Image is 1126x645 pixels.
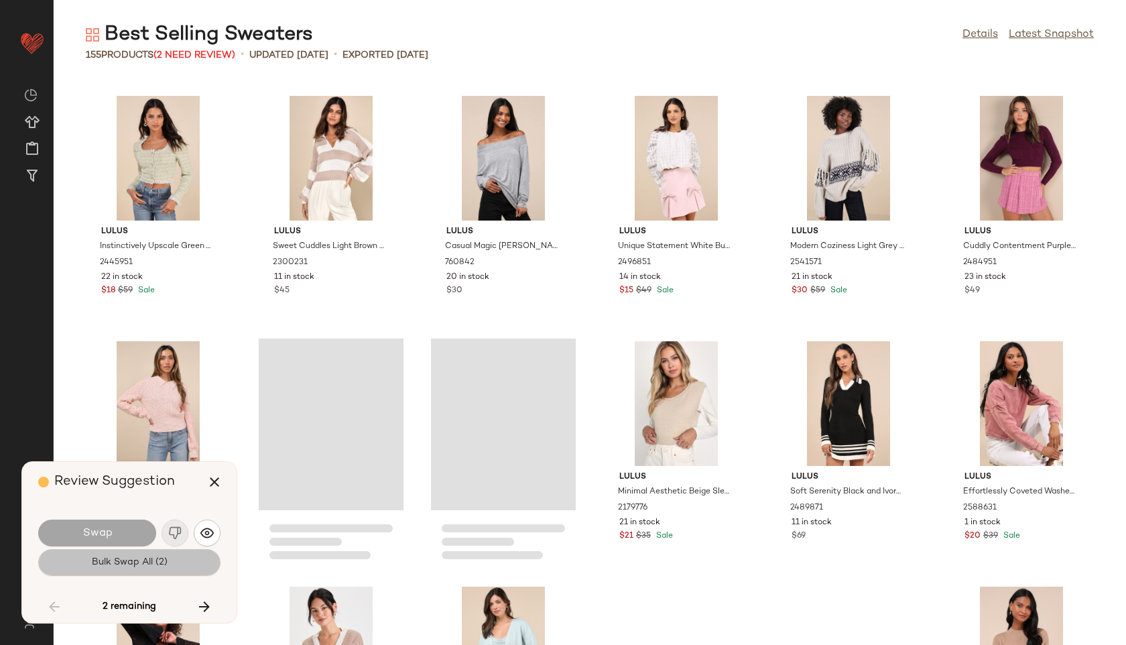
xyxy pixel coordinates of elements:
[90,96,226,221] img: 11864081_2445951.jpg
[241,47,244,63] span: •
[274,226,388,238] span: Lulus
[103,601,156,613] span: 2 remaining
[101,285,115,297] span: $18
[618,241,732,253] span: Unique Statement White Burnout Plaid Ruched Long Sleeve Top
[273,241,387,253] span: Sweet Cuddles Light Brown and Ivory Striped Collared Sweater
[1001,532,1020,540] span: Sale
[962,27,998,43] a: Details
[100,241,214,253] span: Instinctively Upscale Green Tweed Lurex Cropped Jacket
[446,285,462,297] span: $30
[810,285,825,297] span: $59
[964,285,980,297] span: $49
[619,272,661,284] span: 14 in stock
[446,226,560,238] span: Lulus
[619,471,733,483] span: Lulus
[274,272,314,284] span: 11 in stock
[954,341,1089,466] img: 12383101_2588631.jpg
[792,226,905,238] span: Lulus
[619,226,733,238] span: Lulus
[38,549,221,576] button: Bulk Swap All (2)
[964,471,1078,483] span: Lulus
[618,486,732,498] span: Minimal Aesthetic Beige Sleeveless Scoop Neck Sweater Top
[790,502,823,514] span: 2489871
[790,486,904,498] span: Soft Serenity Black and Ivory Collared Sweater Mini Dress
[654,286,674,295] span: Sale
[964,226,1078,238] span: Lulus
[790,241,904,253] span: Modern Coziness Light Grey Fair Isle Fringe Oversized Sweater
[334,47,337,63] span: •
[792,471,905,483] span: Lulus
[436,96,571,221] img: 12463621_760842.jpg
[653,532,673,540] span: Sale
[792,530,806,542] span: $69
[619,517,660,529] span: 21 in stock
[342,48,428,62] p: Exported [DATE]
[118,285,133,297] span: $59
[792,285,808,297] span: $30
[618,257,651,269] span: 2496851
[792,272,832,284] span: 21 in stock
[964,517,1001,529] span: 1 in stock
[86,21,313,48] div: Best Selling Sweaters
[792,517,832,529] span: 11 in stock
[101,272,143,284] span: 22 in stock
[24,89,38,102] img: svg%3e
[263,96,399,221] img: 11214141_2300231.jpg
[273,257,308,269] span: 2300231
[983,530,998,542] span: $39
[964,272,1006,284] span: 23 in stock
[135,286,155,295] span: Sale
[431,337,576,571] div: Loading...
[963,502,997,514] span: 2588631
[790,257,822,269] span: 2541571
[16,618,42,629] img: svg%3e
[54,475,175,489] span: Review Suggestion
[19,30,46,56] img: heart_red.DM2ytmEG.svg
[636,285,651,297] span: $49
[963,257,997,269] span: 2484951
[259,337,403,571] div: Loading...
[609,341,744,466] img: 10709661_2179776.jpg
[963,486,1077,498] span: Effortlessly Coveted Washed Pink Cropped Sweater Top
[200,526,214,540] img: svg%3e
[274,285,290,297] span: $45
[1009,27,1094,43] a: Latest Snapshot
[619,285,633,297] span: $15
[445,257,475,269] span: 760842
[609,96,744,221] img: 11993841_2496851.jpg
[828,286,847,295] span: Sale
[91,557,168,568] span: Bulk Swap All (2)
[249,48,328,62] p: updated [DATE]
[86,28,99,42] img: svg%3e
[86,50,101,60] span: 155
[963,241,1077,253] span: Cuddly Contentment Purple Cable Knit Cropped Sweater
[86,48,235,62] div: Products
[153,50,235,60] span: (2 Need Review)
[781,341,916,466] img: 12028721_2489871.jpg
[101,226,215,238] span: Lulus
[954,96,1089,221] img: 12082861_2484951.jpg
[618,502,647,514] span: 2179776
[446,272,489,284] span: 20 in stock
[964,530,981,542] span: $20
[445,241,559,253] span: Casual Magic [PERSON_NAME] Off-the-Shoulder Sweater Top
[636,530,651,542] span: $35
[619,530,633,542] span: $21
[781,96,916,221] img: 12225461_2541571.jpg
[90,341,226,466] img: 12038361_2498671.jpg
[100,257,133,269] span: 2445951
